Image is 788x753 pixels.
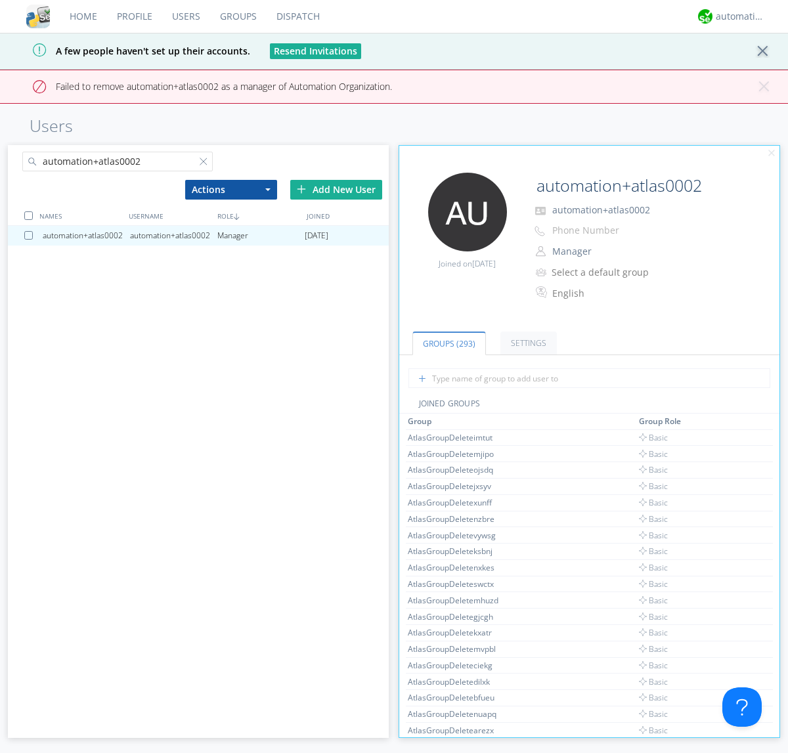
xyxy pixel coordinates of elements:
[290,180,382,200] div: Add New User
[408,660,506,671] div: AtlasGroupDeleteciekg
[536,263,548,281] img: icon-alert-users-thin-outline.svg
[639,432,668,443] span: Basic
[552,266,661,279] div: Select a default group
[500,332,557,355] a: Settings
[408,481,506,492] div: AtlasGroupDeletejxsyv
[535,226,545,236] img: phone-outline.svg
[639,725,668,736] span: Basic
[406,414,637,429] th: Toggle SortBy
[10,80,392,93] span: Failed to remove automation+atlas0002 as a manager of Automation Organization.
[536,246,546,257] img: person-outline.svg
[639,676,668,687] span: Basic
[408,692,506,703] div: AtlasGroupDeletebfueu
[639,530,668,541] span: Basic
[639,481,668,492] span: Basic
[408,676,506,687] div: AtlasGroupDeletedilxk
[639,692,668,703] span: Basic
[722,687,762,727] iframe: Toggle Customer Support
[130,226,217,246] div: automation+atlas0002
[408,497,506,508] div: AtlasGroupDeletexunff
[270,43,361,59] button: Resend Invitations
[698,9,712,24] img: d2d01cd9b4174d08988066c6d424eccd
[639,497,668,508] span: Basic
[637,414,712,429] th: Toggle SortBy
[305,226,328,246] span: [DATE]
[408,368,770,388] input: Type name of group to add user to
[185,180,277,200] button: Actions
[22,152,213,171] input: Search users
[767,149,776,158] img: cancel.svg
[408,513,506,525] div: AtlasGroupDeletenzbre
[536,284,549,300] img: In groups with Translation enabled, this user's messages will be automatically translated to and ...
[297,184,306,194] img: plus.svg
[303,206,392,225] div: JOINED
[716,10,765,23] div: automation+atlas
[399,398,780,414] div: JOINED GROUPS
[412,332,486,355] a: Groups (293)
[43,226,130,246] div: automation+atlas0002
[408,595,506,606] div: AtlasGroupDeletemhuzd
[408,627,506,638] div: AtlasGroupDeletekxatr
[214,206,303,225] div: ROLE
[408,725,506,736] div: AtlasGroupDeletearezx
[408,643,506,655] div: AtlasGroupDeletemvpbl
[10,45,250,57] span: A few people haven't set up their accounts.
[36,206,125,225] div: NAMES
[408,432,506,443] div: AtlasGroupDeleteimtut
[712,414,743,429] th: Toggle SortBy
[408,562,506,573] div: AtlasGroupDeletenxkes
[217,226,305,246] div: Manager
[639,643,668,655] span: Basic
[552,204,650,216] span: automation+atlas0002
[439,258,496,269] span: Joined on
[639,464,668,475] span: Basic
[408,448,506,460] div: AtlasGroupDeletemjipo
[639,627,668,638] span: Basic
[125,206,214,225] div: USERNAME
[639,562,668,573] span: Basic
[548,242,679,261] button: Manager
[408,611,506,622] div: AtlasGroupDeletegjcgh
[408,530,506,541] div: AtlasGroupDeletevywsg
[8,226,389,246] a: automation+atlas0002automation+atlas0002Manager[DATE]
[639,708,668,720] span: Basic
[428,173,507,251] img: 373638.png
[639,611,668,622] span: Basic
[552,287,662,300] div: English
[639,595,668,606] span: Basic
[639,660,668,671] span: Basic
[26,5,50,28] img: cddb5a64eb264b2086981ab96f4c1ba7
[408,578,506,590] div: AtlasGroupDeleteswctx
[408,464,506,475] div: AtlasGroupDeleteojsdq
[408,708,506,720] div: AtlasGroupDeletenuapq
[472,258,496,269] span: [DATE]
[408,546,506,557] div: AtlasGroupDeleteksbnj
[639,513,668,525] span: Basic
[531,173,743,199] input: Name
[639,578,668,590] span: Basic
[639,448,668,460] span: Basic
[639,546,668,557] span: Basic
